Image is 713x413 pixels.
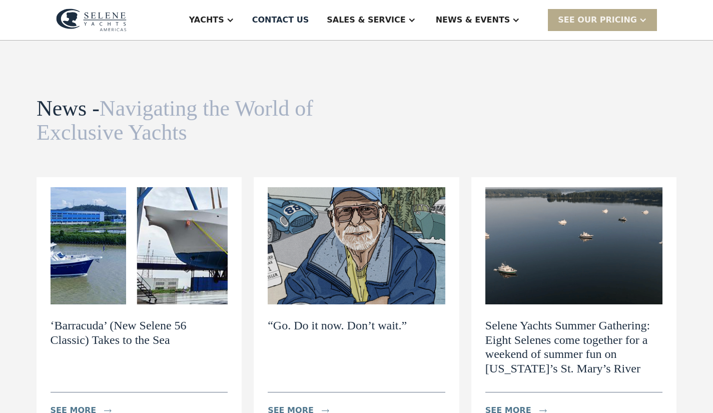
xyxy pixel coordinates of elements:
[485,187,663,304] img: Selene Yachts Summer Gathering: Eight Selenes come together for a weekend of summer fun on Maryla...
[436,14,510,26] div: News & EVENTS
[37,97,326,145] h1: News -
[104,409,112,412] img: icon
[539,409,547,412] img: icon
[558,14,637,26] div: SEE Our Pricing
[268,318,407,333] h2: “Go. Do it now. Don’t wait.”
[485,318,663,376] h2: Selene Yachts Summer Gathering: Eight Selenes come together for a weekend of summer fun on [US_ST...
[37,96,313,145] span: Navigating the World of Exclusive Yachts
[322,409,329,412] img: icon
[189,14,224,26] div: Yachts
[51,318,228,347] h2: ‘Barracuda’ (New Selene 56 Classic) Takes to the Sea
[252,14,309,26] div: Contact US
[548,9,657,31] div: SEE Our Pricing
[56,9,127,32] img: logo
[51,187,228,304] img: ‘Barracuda’ (New Selene 56 Classic) Takes to the Sea
[268,187,445,304] img: “Go. Do it now. Don’t wait.”
[327,14,405,26] div: Sales & Service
